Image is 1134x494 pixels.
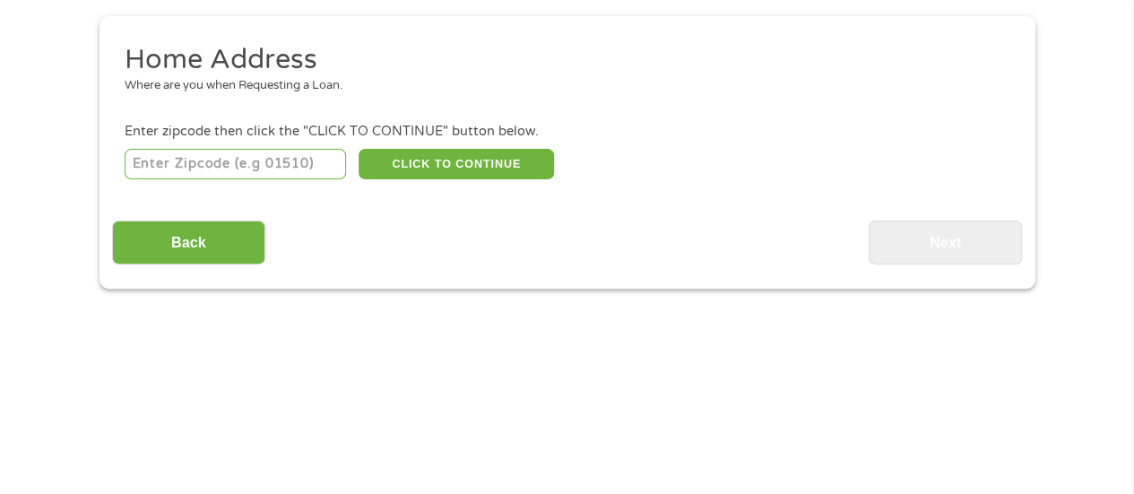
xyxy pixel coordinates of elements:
div: Where are you when Requesting a Loan. [125,77,996,95]
button: CLICK TO CONTINUE [359,149,554,179]
div: Enter zipcode then click the "CLICK TO CONTINUE" button below. [125,122,1008,142]
input: Next [869,221,1022,264]
input: Back [112,221,265,264]
input: Enter Zipcode (e.g 01510) [125,149,346,179]
h2: Home Address [125,42,996,78]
